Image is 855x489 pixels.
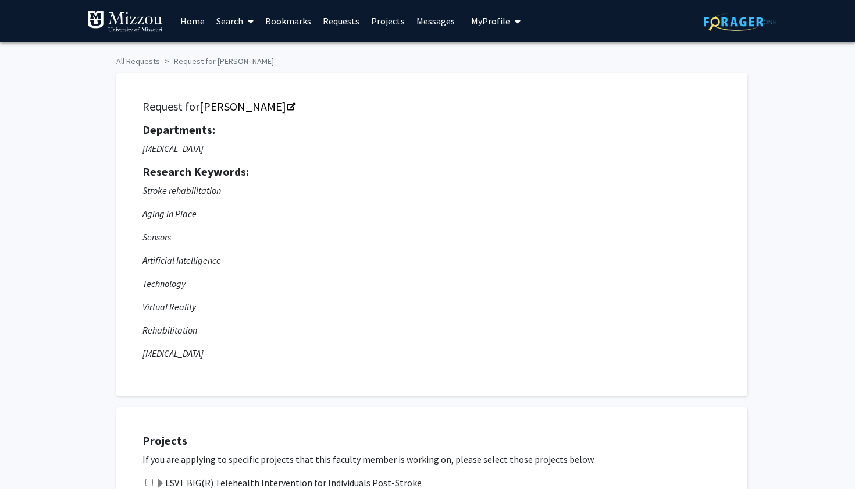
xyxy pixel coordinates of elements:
p: [MEDICAL_DATA] [142,346,721,360]
p: Aging in Place [142,207,721,221]
p: If you are applying to specific projects that this faculty member is working on, please select th... [142,452,736,466]
p: Rehabilitation [142,323,721,337]
li: Request for [PERSON_NAME] [160,55,274,68]
a: Requests [317,1,365,41]
p: Sensors [142,230,721,244]
strong: Projects [142,433,187,448]
a: Bookmarks [259,1,317,41]
a: Opens in a new tab [199,99,294,114]
img: University of Missouri Logo [87,10,163,34]
a: All Requests [116,56,160,66]
i: [MEDICAL_DATA] [142,143,204,154]
a: Messages [411,1,461,41]
p: Virtual Reality [142,300,721,314]
strong: Departments: [142,122,215,137]
ol: breadcrumb [116,51,739,68]
img: ForagerOne Logo [704,13,776,31]
p: Stroke rehabilitation [142,183,721,197]
p: Technology [142,277,721,290]
iframe: Chat [9,437,49,480]
p: Artificial Intelligence [142,253,721,267]
a: Search [211,1,259,41]
strong: Research Keywords: [142,164,249,179]
h5: Request for [142,100,721,114]
span: My Profile [471,15,510,27]
a: Projects [365,1,411,41]
a: Home [174,1,211,41]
